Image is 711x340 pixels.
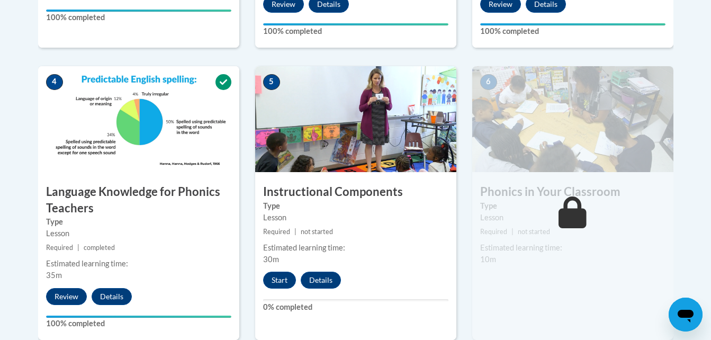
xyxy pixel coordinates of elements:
[92,288,132,305] button: Details
[480,255,496,264] span: 10m
[301,228,333,236] span: not started
[263,74,280,90] span: 5
[472,184,673,200] h3: Phonics in Your Classroom
[480,23,665,25] div: Your progress
[480,212,665,223] div: Lesson
[46,12,231,23] label: 100% completed
[84,244,115,252] span: completed
[263,228,290,236] span: Required
[46,74,63,90] span: 4
[255,184,456,200] h3: Instructional Components
[263,200,448,212] label: Type
[480,25,665,37] label: 100% completed
[518,228,550,236] span: not started
[294,228,296,236] span: |
[480,74,497,90] span: 6
[301,272,341,289] button: Details
[46,216,231,228] label: Type
[46,228,231,239] div: Lesson
[77,244,79,252] span: |
[480,200,665,212] label: Type
[472,66,673,172] img: Course Image
[46,10,231,12] div: Your progress
[480,242,665,254] div: Estimated learning time:
[263,212,448,223] div: Lesson
[255,66,456,172] img: Course Image
[480,228,507,236] span: Required
[46,244,73,252] span: Required
[38,66,239,172] img: Course Image
[46,258,231,270] div: Estimated learning time:
[46,288,87,305] button: Review
[263,255,279,264] span: 30m
[511,228,514,236] span: |
[38,184,239,217] h3: Language Knowledge for Phonics Teachers
[263,301,448,313] label: 0% completed
[46,316,231,318] div: Your progress
[46,271,62,280] span: 35m
[46,318,231,329] label: 100% completed
[263,242,448,254] div: Estimated learning time:
[669,298,703,332] iframe: Button to launch messaging window
[263,272,296,289] button: Start
[263,25,448,37] label: 100% completed
[263,23,448,25] div: Your progress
